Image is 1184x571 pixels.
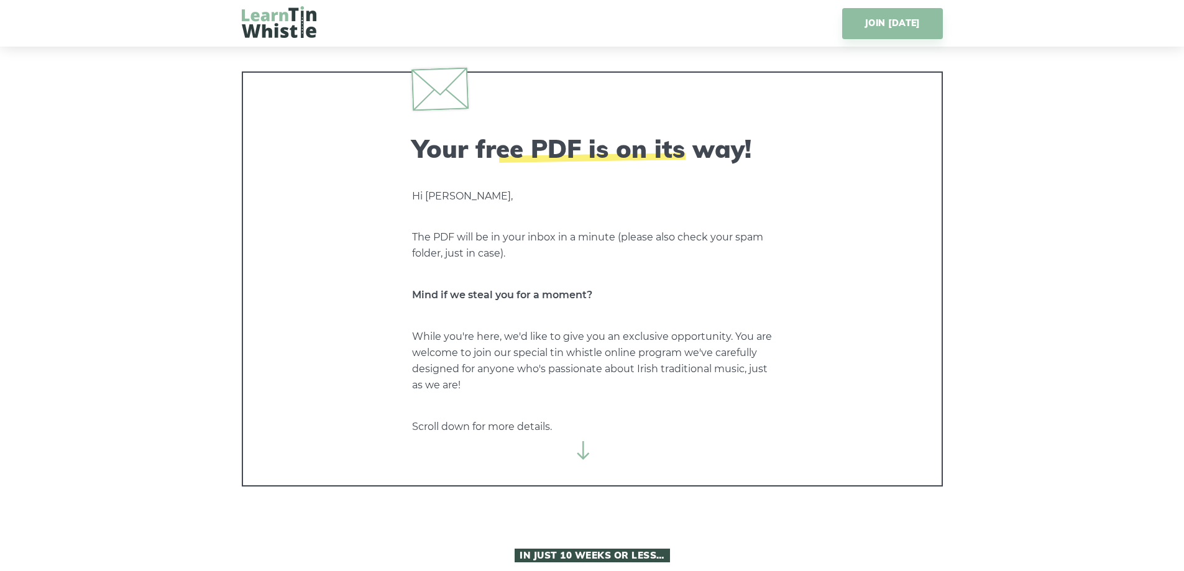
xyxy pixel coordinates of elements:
[842,8,942,39] a: JOIN [DATE]
[412,329,773,393] p: While you're here, we'd like to give you an exclusive opportunity. You are welcome to join our sp...
[515,549,670,562] span: In Just 10 Weeks or Less…
[411,67,468,111] img: envelope.svg
[242,6,316,38] img: LearnTinWhistle.com
[412,188,773,204] p: Hi [PERSON_NAME],
[412,229,773,262] p: The PDF will be in your inbox in a minute (please also check your spam folder, just in case).
[412,289,592,301] strong: Mind if we steal you for a moment?
[412,419,773,435] p: Scroll down for more details.
[412,134,773,163] h2: Your free PDF is on its way!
